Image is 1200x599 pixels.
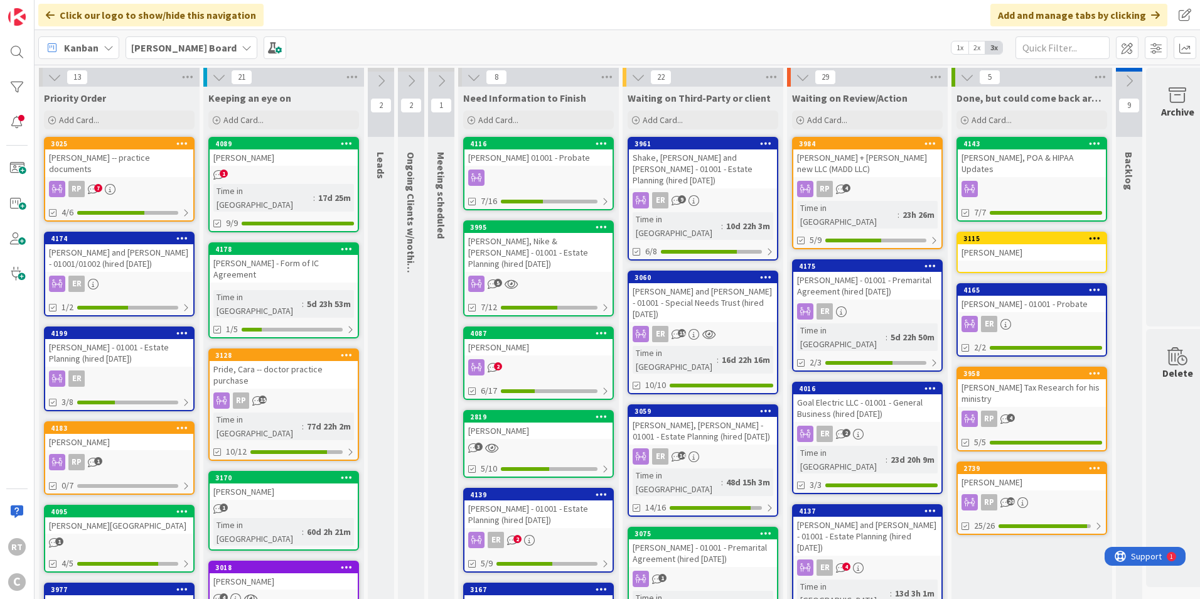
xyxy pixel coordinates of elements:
[481,195,497,208] span: 7/16
[8,573,26,591] div: C
[958,494,1106,510] div: RP
[958,244,1106,261] div: [PERSON_NAME]
[213,290,302,318] div: Time in [GEOGRAPHIC_DATA]
[792,382,943,494] a: 4016Goal Electric LLC - 01001 - General Business (hired [DATE])ERTime in [GEOGRAPHIC_DATA]:23d 20...
[643,114,683,126] span: Add Card...
[629,138,777,149] div: 3961
[208,137,359,232] a: 4089[PERSON_NAME]Time in [GEOGRAPHIC_DATA]:17d 25m9/9
[65,5,68,15] div: 1
[1118,98,1140,113] span: 9
[45,370,193,387] div: ER
[51,424,193,433] div: 4183
[226,217,238,230] span: 9/9
[650,70,672,85] span: 22
[486,70,507,85] span: 8
[45,138,193,149] div: 3025
[45,423,193,434] div: 4183
[717,353,719,367] span: :
[723,219,773,233] div: 10d 22h 3m
[1007,414,1015,422] span: 4
[62,206,73,219] span: 4/6
[793,272,941,299] div: [PERSON_NAME] - 01001 - Premarital Agreement (hired [DATE])
[131,41,237,54] b: [PERSON_NAME] Board
[958,284,1106,312] div: 4165[PERSON_NAME] - 01001 - Probate
[958,463,1106,474] div: 2739
[213,518,302,546] div: Time in [GEOGRAPHIC_DATA]
[464,489,613,500] div: 4139
[629,417,777,445] div: [PERSON_NAME], [PERSON_NAME] - 01001 - Estate Planning (hired [DATE])
[799,139,941,148] div: 3984
[635,407,777,416] div: 3059
[210,392,358,409] div: RP
[215,245,358,254] div: 4178
[226,445,247,458] span: 10/12
[210,149,358,166] div: [PERSON_NAME]
[463,326,614,400] a: 4087[PERSON_NAME]6/17
[979,70,1000,85] span: 5
[405,152,417,296] span: Ongoing Clients w/nothing ATM
[792,137,943,249] a: 3984[PERSON_NAME] + [PERSON_NAME] new LLC (MADD LLC)RPTime in [GEOGRAPHIC_DATA]:23h 26m5/9
[958,379,1106,407] div: [PERSON_NAME] Tax Research for his ministry
[629,283,777,322] div: [PERSON_NAME] and [PERSON_NAME] - 01001 - Special Needs Trust (hired [DATE])
[45,328,193,339] div: 4199
[810,478,822,492] span: 3/3
[470,329,613,338] div: 4087
[45,506,193,534] div: 4095[PERSON_NAME][GEOGRAPHIC_DATA]
[629,406,777,417] div: 3059
[210,244,358,255] div: 4178
[793,181,941,197] div: RP
[797,323,886,351] div: Time in [GEOGRAPHIC_DATA]
[463,137,614,210] a: 4116[PERSON_NAME] 01001 - Probate7/16
[68,181,85,197] div: RP
[678,451,686,460] span: 14
[974,206,986,219] span: 7/7
[464,423,613,439] div: [PERSON_NAME]
[470,585,613,594] div: 3167
[1162,365,1193,380] div: Delete
[481,462,497,475] span: 5/10
[38,4,264,26] div: Click our logo to show/hide this navigation
[629,448,777,465] div: ER
[45,339,193,367] div: [PERSON_NAME] - 01001 - Estate Planning (hired [DATE])
[45,328,193,367] div: 4199[PERSON_NAME] - 01001 - Estate Planning (hired [DATE])
[958,233,1106,244] div: 3115
[464,339,613,355] div: [PERSON_NAME]
[963,286,1106,294] div: 4165
[887,330,938,344] div: 5d 22h 50m
[628,271,778,394] a: 3060[PERSON_NAME] and [PERSON_NAME] - 01001 - Special Needs Trust (hired [DATE])ERTime in [GEOGRA...
[951,41,968,54] span: 1x
[792,259,943,372] a: 4175[PERSON_NAME] - 01001 - Premarital Agreement (hired [DATE])ERTime in [GEOGRAPHIC_DATA]:5d 22h...
[26,2,57,17] span: Support
[481,384,497,397] span: 6/17
[629,272,777,322] div: 3060[PERSON_NAME] and [PERSON_NAME] - 01001 - Special Needs Trust (hired [DATE])
[464,500,613,528] div: [PERSON_NAME] - 01001 - Estate Planning (hired [DATE])
[956,461,1107,535] a: 2739[PERSON_NAME]RP25/26
[44,421,195,495] a: 4183[PERSON_NAME]RP0/7
[478,114,518,126] span: Add Card...
[313,191,315,205] span: :
[464,328,613,355] div: 4087[PERSON_NAME]
[678,329,686,337] span: 15
[635,139,777,148] div: 3961
[985,41,1002,54] span: 3x
[633,346,717,374] div: Time in [GEOGRAPHIC_DATA]
[464,411,613,423] div: 2819
[628,92,771,104] span: Waiting on Third-Party or client
[45,506,193,517] div: 4095
[974,436,986,449] span: 5/5
[958,368,1106,379] div: 3958
[44,326,195,411] a: 4199[PERSON_NAME] - 01001 - Estate Planning (hired [DATE])ER3/8
[210,472,358,500] div: 3170[PERSON_NAME]
[210,350,358,361] div: 3128
[817,559,833,576] div: ER
[793,149,941,177] div: [PERSON_NAME] + [PERSON_NAME] new LLC (MADD LLC)
[817,303,833,320] div: ER
[304,297,354,311] div: 5d 23h 53m
[721,219,723,233] span: :
[464,411,613,439] div: 2819[PERSON_NAME]
[45,233,193,272] div: 4174[PERSON_NAME] and [PERSON_NAME] - 01001/01002 (hired [DATE])
[220,504,228,512] span: 1
[958,296,1106,312] div: [PERSON_NAME] - 01001 - Probate
[958,138,1106,149] div: 4143
[958,463,1106,490] div: 2739[PERSON_NAME]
